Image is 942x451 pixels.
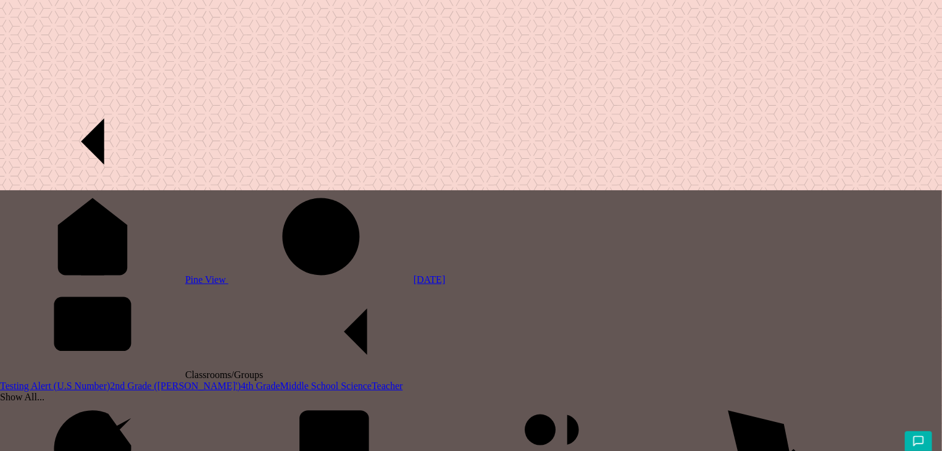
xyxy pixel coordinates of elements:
a: Teacher [372,381,402,391]
a: 4th Grade [241,381,280,391]
span: [DATE] [414,274,446,285]
span: Pine View [185,274,228,285]
span: Classrooms/Groups [185,369,448,380]
a: [DATE] [228,274,446,285]
a: Middle School Science [280,381,372,391]
a: 2nd Grade ([PERSON_NAME]') [110,381,241,391]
